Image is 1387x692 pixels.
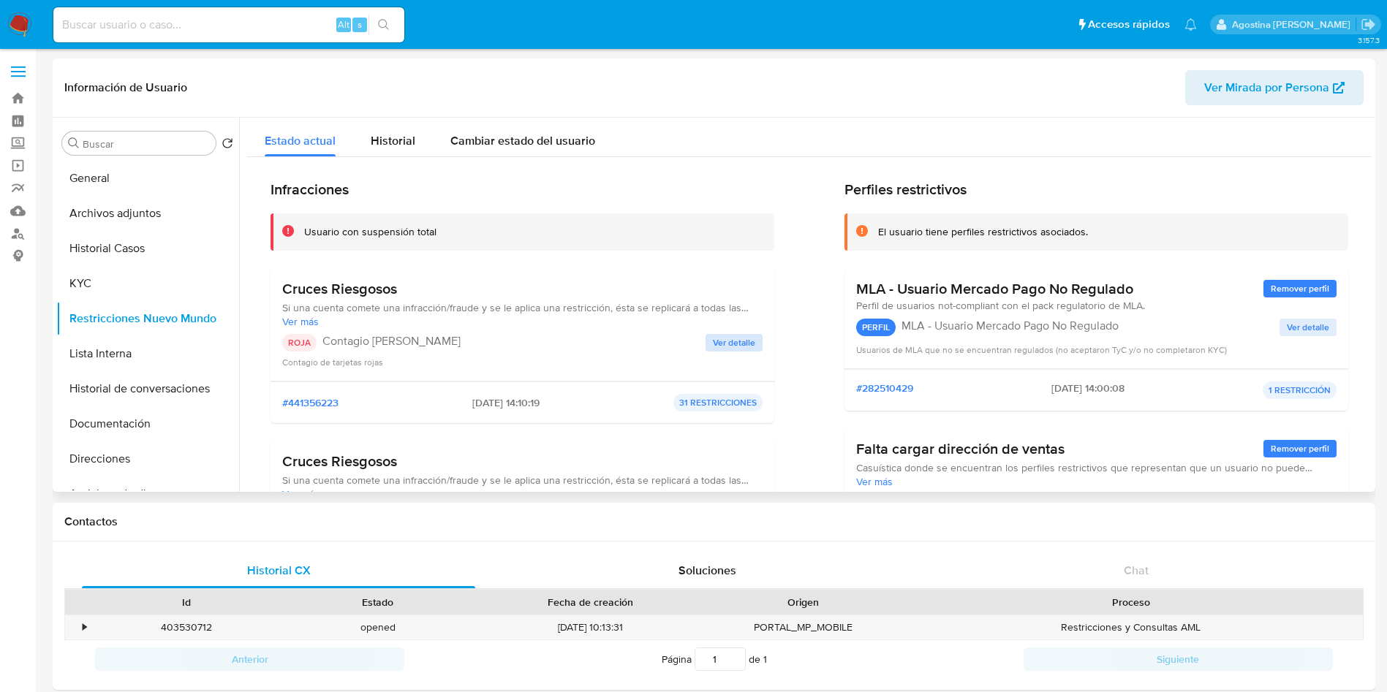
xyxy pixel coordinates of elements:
span: Ver Mirada por Persona [1204,70,1329,105]
a: Notificaciones [1184,18,1197,31]
span: Alt [338,18,349,31]
span: Soluciones [679,562,736,579]
button: Direcciones [56,441,239,476]
button: Documentación [56,406,239,441]
div: 403530712 [91,615,282,639]
button: Archivos adjuntos [56,196,239,231]
button: Historial de conversaciones [56,371,239,406]
span: Página de [662,647,767,671]
button: search-icon [369,15,398,35]
button: Anterior [95,647,404,671]
span: Chat [1124,562,1149,579]
input: Buscar [83,137,210,151]
div: [DATE] 10:13:31 [474,615,708,639]
div: Fecha de creación [484,595,698,609]
div: Origen [718,595,889,609]
h1: Contactos [64,514,1364,529]
div: Id [101,595,272,609]
button: Historial Casos [56,231,239,266]
button: Volver al orden por defecto [222,137,233,153]
button: Siguiente [1024,647,1333,671]
div: PORTAL_MP_MOBILE [708,615,899,639]
span: Accesos rápidos [1088,17,1170,32]
button: KYC [56,266,239,301]
div: Estado [292,595,464,609]
div: Proceso [910,595,1353,609]
button: Anticipos de dinero [56,476,239,512]
div: Restricciones y Consultas AML [899,615,1363,639]
button: Lista Interna [56,336,239,371]
button: Buscar [68,137,80,149]
div: • [83,620,86,634]
a: Salir [1361,17,1376,32]
h1: Información de Usuario [64,80,187,95]
div: opened [282,615,474,639]
span: 1 [763,652,767,666]
p: agostina.faruolo@mercadolibre.com [1232,18,1356,31]
button: Restricciones Nuevo Mundo [56,301,239,336]
span: Historial CX [247,562,311,579]
span: s [358,18,362,31]
button: Ver Mirada por Persona [1185,70,1364,105]
input: Buscar usuario o caso... [53,15,404,34]
button: General [56,161,239,196]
